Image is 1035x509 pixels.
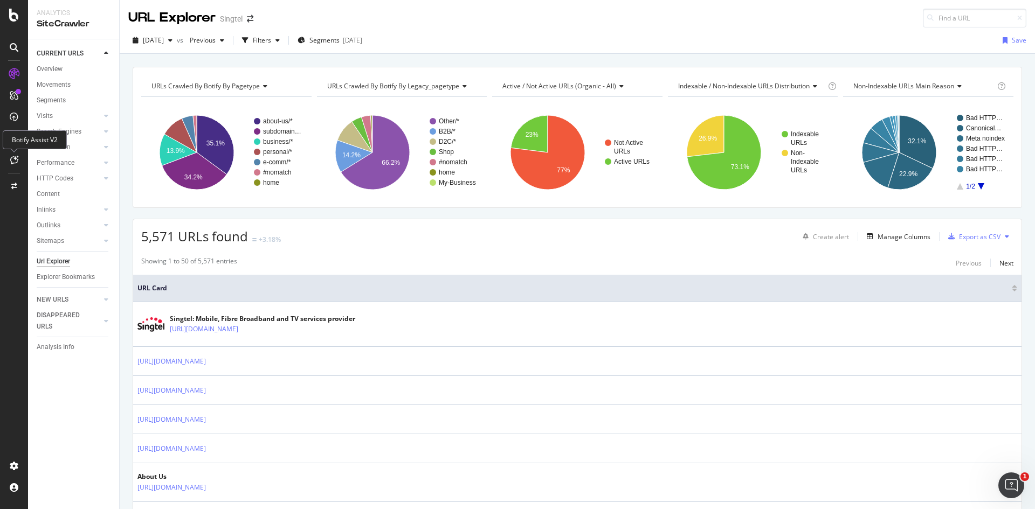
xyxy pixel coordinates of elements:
[184,173,203,181] text: 34.2%
[137,414,206,425] a: [URL][DOMAIN_NAME]
[791,130,819,138] text: Indexable
[325,78,478,95] h4: URLs Crawled By Botify By legacy_pagetype
[500,78,653,95] h4: Active / Not Active URLs
[439,158,467,166] text: #nomatch
[791,158,819,165] text: Indexable
[141,256,237,269] div: Showing 1 to 50 of 5,571 entries
[791,149,805,157] text: Non-
[37,9,111,18] div: Analytics
[731,163,749,171] text: 73.1%
[37,294,101,305] a: NEW URLS
[959,232,1000,241] div: Export as CSV
[177,36,185,45] span: vs
[220,13,243,24] div: Singtel
[37,271,112,283] a: Explorer Bookmarks
[843,106,1013,199] svg: A chart.
[259,235,281,244] div: +3.18%
[998,32,1026,49] button: Save
[899,170,917,178] text: 22.9%
[141,106,310,199] svg: A chart.
[966,135,1005,142] text: Meta noindex
[37,173,73,184] div: HTTP Codes
[966,124,1001,132] text: Canonical…
[263,117,293,125] text: about-us/*
[37,294,68,305] div: NEW URLS
[263,158,291,166] text: e-comm/*
[851,78,995,95] h4: Non-Indexable URLs Main Reason
[3,130,67,149] div: Botify Assist V2
[37,95,66,106] div: Segments
[526,131,539,138] text: 23%
[862,230,930,243] button: Manage Columns
[853,81,954,90] span: Non-Indexable URLs Main Reason
[128,32,177,49] button: [DATE]
[309,36,340,45] span: Segments
[998,472,1024,498] iframe: Intercom live chat
[137,482,206,493] a: [URL][DOMAIN_NAME]
[791,139,807,147] text: URLs
[668,106,838,199] svg: A chart.
[676,78,826,95] h4: Indexable / Non-Indexable URLs Distribution
[439,128,456,135] text: B2B/*
[791,166,807,174] text: URLs
[439,169,455,176] text: home
[37,79,71,90] div: Movements
[128,9,216,27] div: URL Explorer
[37,271,95,283] div: Explorer Bookmarks
[252,238,257,241] img: Equal
[143,36,164,45] span: 2025 Sep. 7th
[247,15,253,23] div: arrow-right-arrow-left
[342,151,361,159] text: 14.2%
[999,256,1013,269] button: Next
[439,148,454,156] text: Shop
[37,64,112,75] a: Overview
[343,36,362,45] div: [DATE]
[167,147,185,155] text: 13.9%
[37,64,63,75] div: Overview
[678,81,810,90] span: Indexable / Non-Indexable URLs distribution
[37,95,112,106] a: Segments
[37,256,70,267] div: Url Explorer
[37,110,101,122] a: Visits
[614,158,650,165] text: Active URLs
[492,106,661,199] svg: A chart.
[439,117,459,125] text: Other/*
[185,32,229,49] button: Previous
[37,18,111,30] div: SiteCrawler
[263,128,301,135] text: subdomain…
[170,314,355,324] div: Singtel: Mobile, Fibre Broadband and TV services provider
[439,179,476,186] text: My-Business
[999,259,1013,268] div: Next
[439,138,456,145] text: D2C/*
[263,148,292,156] text: personal/*
[37,235,101,247] a: Sitemaps
[37,256,112,267] a: Url Explorer
[1012,36,1026,45] div: Save
[37,341,74,353] div: Analysis Info
[137,472,253,482] div: About Us
[966,114,1003,122] text: Bad HTTP…
[37,126,101,137] a: Search Engines
[141,227,248,245] span: 5,571 URLs found
[908,137,927,145] text: 32.1%
[37,157,74,169] div: Performance
[37,204,56,215] div: Inlinks
[502,81,616,90] span: Active / Not Active URLs (organic - all)
[293,32,367,49] button: Segments[DATE]
[923,9,1026,27] input: Find a URL
[966,165,1003,173] text: Bad HTTP…
[798,228,849,245] button: Create alert
[966,145,1003,152] text: Bad HTTP…
[956,259,982,268] div: Previous
[37,189,112,200] a: Content
[317,106,486,199] svg: A chart.
[37,235,64,247] div: Sitemaps
[37,310,91,332] div: DISAPPEARED URLS
[557,166,570,174] text: 77%
[944,228,1000,245] button: Export as CSV
[614,148,630,155] text: URLs
[878,232,930,241] div: Manage Columns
